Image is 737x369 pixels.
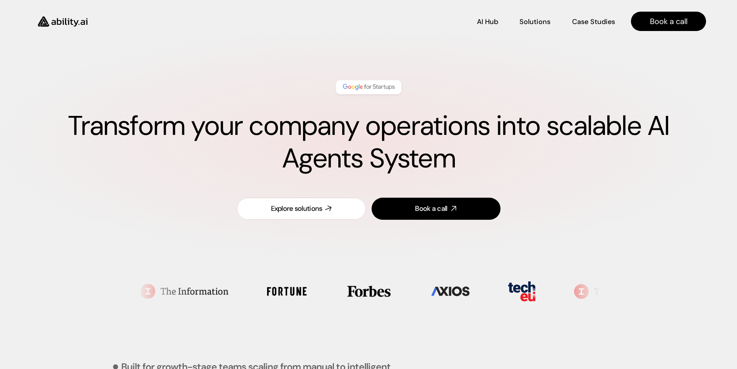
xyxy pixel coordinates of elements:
[519,17,550,27] p: Solutions
[31,110,706,175] h1: Transform your company operations into scalable AI Agents System
[650,16,687,27] p: Book a call
[372,198,500,220] a: Book a call
[415,204,447,214] div: Book a call
[271,204,322,214] div: Explore solutions
[572,17,615,27] p: Case Studies
[572,15,615,28] a: Case Studies
[477,15,498,28] a: AI Hub
[98,12,706,31] nav: Main navigation
[237,198,366,220] a: Explore solutions
[631,12,706,31] a: Book a call
[519,15,550,28] a: Solutions
[477,17,498,27] p: AI Hub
